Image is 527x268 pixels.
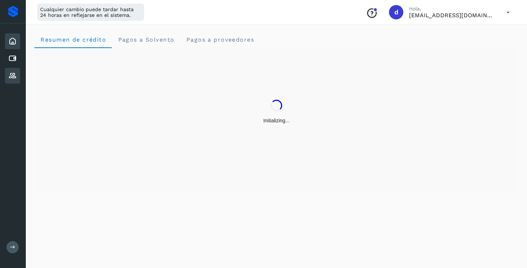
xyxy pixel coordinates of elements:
div: Cuentas por pagar [5,51,20,66]
span: Pagos a proveedores [186,36,254,43]
p: Hola, [409,6,495,12]
div: Proveedores [5,68,20,84]
span: Pagos a Solvento [118,36,174,43]
p: diego@cubbo.com [409,12,495,19]
div: Inicio [5,33,20,49]
span: Resumen de crédito [40,36,106,43]
div: Cualquier cambio puede tardar hasta 24 horas en reflejarse en el sistema. [37,4,144,21]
